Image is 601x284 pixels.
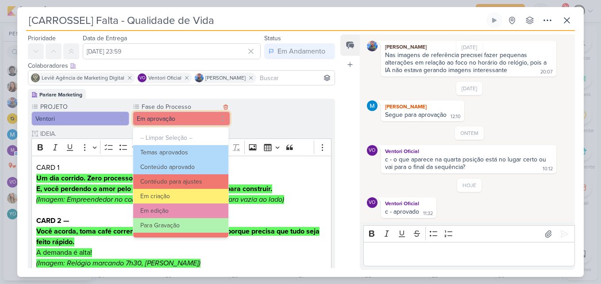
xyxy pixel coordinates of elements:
mark: A demanda é alta! [36,248,92,257]
div: Ventori Oficial [367,145,378,156]
button: Em Andamento [264,43,335,59]
div: Colaboradores [28,61,335,70]
strong: E, você perdendo o amor pelo que tanto sonhou e demorou para construir. [36,184,272,193]
div: Ventori Oficial [367,197,378,208]
img: Leviê Agência de Marketing Digital [31,73,40,82]
span: Ventori Oficial [148,74,181,82]
input: Kard Sem Título [26,12,485,28]
div: 11:32 [423,210,433,217]
button: -- Limpar Seleção -- [133,130,229,145]
button: Contéudo para ajustes [133,174,229,189]
img: Guilherme Savio [195,73,204,82]
mark: (Imagem: Empreendedor no computador, pilhas de papéis, xícara vazia ao lado) [36,195,284,204]
input: Select a date [83,43,261,59]
div: Ventori Oficial [383,199,435,208]
div: Editor toolbar [31,138,331,156]
label: Data de Entrega [83,35,127,42]
mark: (Imagem: Relógio marcando 7h30, [PERSON_NAME]) [36,259,200,268]
div: Parlare Marketing [39,91,82,99]
div: [PERSON_NAME] [383,102,462,111]
h2: CARD 1 [36,162,327,173]
strong: CARD 2 — [36,216,69,225]
img: Guilherme Savio [367,41,378,51]
label: Status [264,35,281,42]
button: Em aprovação [133,111,231,126]
div: [PERSON_NAME] [383,42,555,51]
button: Temas aprovados [133,145,229,160]
span: Leviê Agência de Marketing Digital [42,74,124,82]
div: Editor editing area: main [363,242,575,266]
label: Prioridade [28,35,56,42]
p: VO [369,148,375,153]
button: Aguardando cliente [133,233,229,247]
img: MARIANA MIRANDA [367,100,378,111]
button: Em edição [133,203,229,218]
label: Fase do Processo [141,102,221,111]
strong: Você acorda, toma café correndo (ou, às vezes, nem toma), porque precisa que tudo seja feito rápido. [36,227,320,246]
div: 12:10 [451,113,461,120]
div: Ventori Oficial [383,147,555,156]
div: Nas imagens de referência precisei fazer pequenas alterações em relação ao foco no horário do rel... [385,51,548,74]
div: Ventori Oficial [138,73,146,82]
div: c - o que aparece na quarta posição está no lugar certo ou vai para o final da sequência? [385,156,548,171]
span: [PERSON_NAME] [205,74,246,82]
input: Texto sem título [39,129,331,138]
strong: Um dia corrido. Zero processos. Zero vida fora do trabalho. [36,174,224,183]
div: Em Andamento [277,46,325,57]
div: c - aprovado [385,208,419,215]
button: Em criação [133,189,229,203]
p: VO [369,200,375,205]
div: Segue para aprovação [385,111,447,119]
p: VO [139,76,145,81]
div: Editor toolbar [363,225,575,242]
div: Ligar relógio [491,17,498,24]
input: Buscar [258,73,333,83]
button: Para Gravação [133,218,229,233]
div: 10:12 [543,165,553,173]
button: Conteúdo aprovado [133,160,229,174]
button: Ventori [31,111,129,126]
label: PROJETO [39,102,129,111]
div: 20:07 [540,69,553,76]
